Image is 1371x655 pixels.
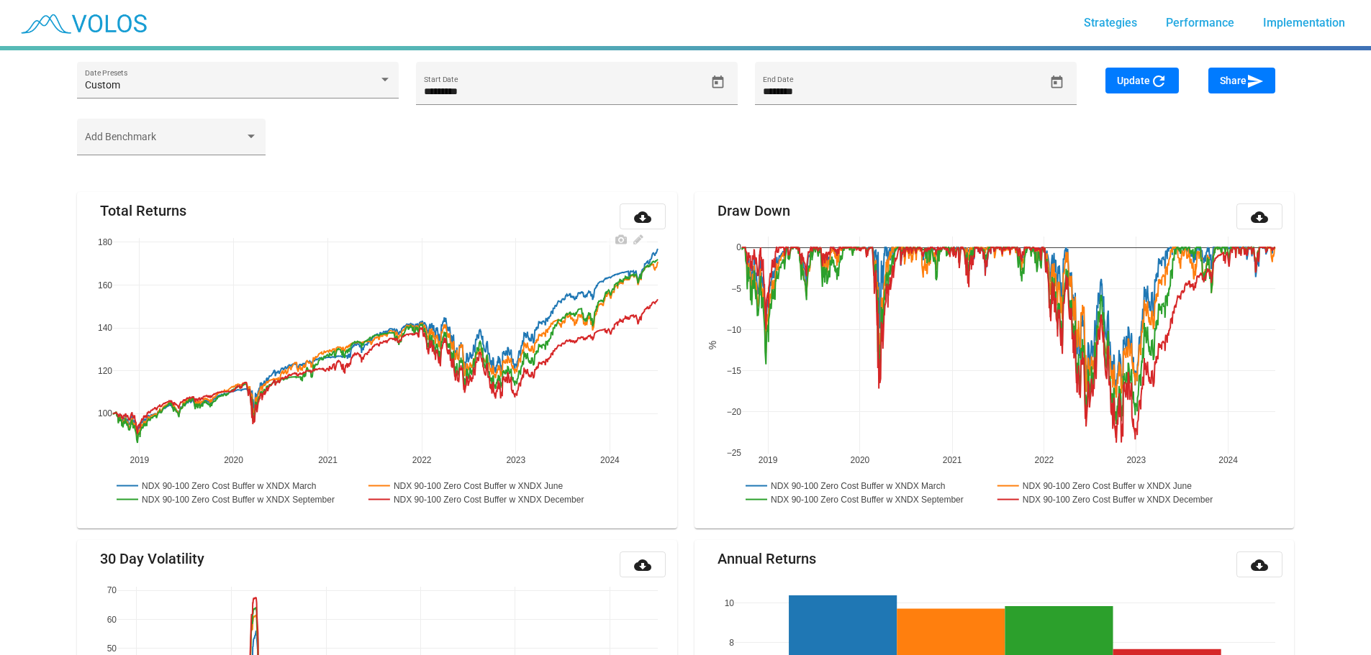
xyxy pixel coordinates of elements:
[1154,10,1246,36] a: Performance
[12,5,154,41] img: blue_transparent.png
[1251,556,1268,574] mat-icon: cloud_download
[1117,75,1167,86] span: Update
[1252,10,1357,36] a: Implementation
[100,551,204,566] mat-card-title: 30 Day Volatility
[634,556,651,574] mat-icon: cloud_download
[1220,75,1264,86] span: Share
[85,79,120,91] span: Custom
[718,551,816,566] mat-card-title: Annual Returns
[634,209,651,226] mat-icon: cloud_download
[1208,68,1275,93] button: Share
[1263,16,1345,29] span: Implementation
[1072,10,1149,36] a: Strategies
[100,203,186,218] mat-card-title: Total Returns
[718,203,790,218] mat-card-title: Draw Down
[1084,16,1137,29] span: Strategies
[1044,70,1069,95] button: Open calendar
[1246,73,1264,90] mat-icon: send
[1150,73,1167,90] mat-icon: refresh
[705,70,730,95] button: Open calendar
[1251,209,1268,226] mat-icon: cloud_download
[1166,16,1234,29] span: Performance
[1105,68,1179,93] button: Update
